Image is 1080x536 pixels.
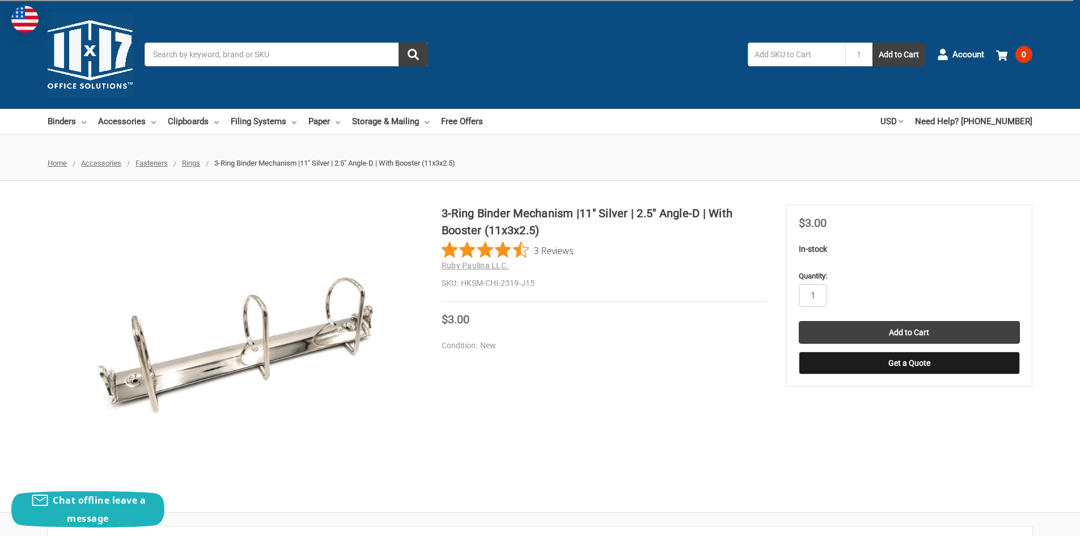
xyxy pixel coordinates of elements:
a: Free Offers [441,109,483,134]
a: 0 [996,40,1032,69]
span: 3 Reviews [533,242,574,259]
img: duty and tax information for United States [11,6,39,33]
dt: SKU: [442,277,458,289]
dd: New [442,340,763,352]
span: 0 [1015,46,1032,63]
input: Search by keyword, brand or SKU [145,43,428,66]
a: Rings [182,159,200,167]
img: 11x17.com [48,12,133,97]
span: $3.00 [442,313,469,326]
a: Account [937,40,984,69]
a: Accessories [98,109,156,134]
a: Paper [308,109,340,134]
h1: 3-Ring Binder Mechanism |11" Silver | 2.5" Angle-D | With Booster (11x3x2.5) [442,205,768,239]
input: Add SKU to Cart [748,43,845,66]
button: Chat offline leave a message [11,491,164,527]
a: Clipboards [168,109,219,134]
a: Fasteners [135,159,168,167]
label: Quantity: [799,271,1020,282]
button: Rated 4.3 out of 5 stars from 3 reviews. Jump to reviews. [442,242,574,259]
input: Add to Cart [799,321,1020,344]
button: Get a Quote [799,352,1020,374]
a: Filing Systems [231,109,297,134]
iframe: Google Customer Reviews [986,505,1080,536]
a: Storage & Mailing [352,109,429,134]
a: Ruby Paulina LLC. [442,261,509,270]
dd: HKSM-CHI-2319-J15 [442,277,768,289]
a: Need Help? [PHONE_NUMBER] [915,109,1032,134]
a: Home [48,159,67,167]
dt: Condition: [442,340,477,352]
img: 3-Ring Binder Mechanism |11" Silver | 2.5" Angle-D | With Booster (11x3x2.5) [94,273,377,419]
p: In-stock [799,243,1020,255]
a: USD [880,109,903,134]
span: Chat offline leave a message [53,494,146,525]
a: Accessories [81,159,121,167]
span: 3-Ring Binder Mechanism |11" Silver | 2.5" Angle-D | With Booster (11x3x2.5) [214,159,455,167]
span: Account [952,48,984,61]
span: $3.00 [799,216,827,230]
a: Binders [48,109,86,134]
button: Add to Cart [873,43,925,66]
